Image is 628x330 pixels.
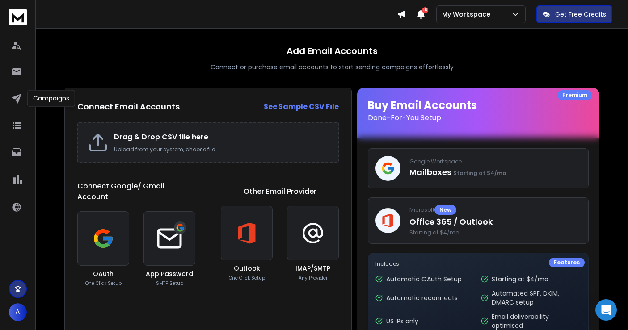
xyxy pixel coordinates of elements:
h3: IMAP/SMTP [295,264,330,273]
p: Connect or purchase email accounts to start sending campaigns effortlessly [211,63,454,71]
p: Mailboxes [409,166,581,179]
div: New [434,205,456,215]
p: Any Provider [299,275,328,281]
p: Get Free Credits [555,10,606,19]
span: 16 [422,7,428,13]
p: One Click Setup [229,275,265,281]
p: Microsoft [409,205,581,215]
h3: Outlook [234,264,260,273]
div: Campaigns [27,90,75,107]
button: A [9,303,27,321]
h1: Other Email Provider [244,186,316,197]
h2: Drag & Drop CSV file here [114,132,329,142]
span: Starting at $4/mo [453,169,506,177]
p: Starting at $4/mo [492,275,548,284]
h1: Add Email Accounts [287,45,378,57]
div: Premium [557,90,592,100]
div: Features [549,258,585,267]
h2: Connect Email Accounts [77,100,180,113]
p: Automated SPF, DKIM, DMARC setup [492,289,581,307]
p: Office 365 / Outlook [409,216,581,228]
h1: Buy Email Accounts [368,98,589,123]
p: Automatic OAuth Setup [386,275,462,284]
a: See Sample CSV File [264,101,339,112]
h1: Connect Google/ Gmail Account [77,181,195,202]
p: Google Workspace [409,158,581,165]
p: SMTP Setup [156,280,183,287]
span: Starting at $4/mo [409,229,581,236]
p: One Click Setup [85,280,122,287]
img: logo [9,9,27,25]
p: US IPs only [386,317,418,326]
p: Includes [375,260,581,267]
p: Done-For-You Setup [368,113,589,123]
p: Email deliverability optimised [492,312,581,330]
p: Upload from your system, choose file [114,146,329,153]
h3: App Password [146,269,193,278]
div: Open Intercom Messenger [595,299,617,321]
p: My Workspace [442,10,494,19]
button: Get Free Credits [536,5,612,23]
h3: OAuth [93,269,114,278]
p: Automatic reconnects [386,293,458,302]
